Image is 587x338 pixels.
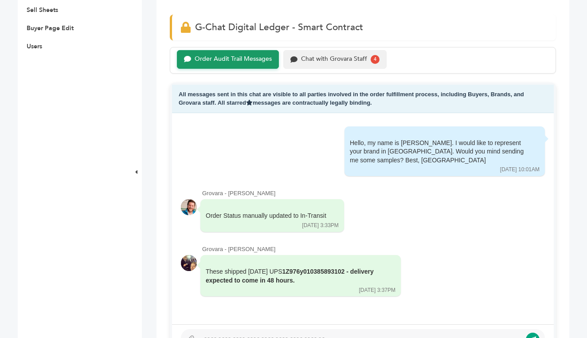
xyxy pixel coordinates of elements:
div: [DATE] 3:37PM [359,287,395,294]
b: 1Z976y010385893102 - delivery expected to come in 48 hours. [206,268,374,284]
div: [DATE] 10:01AM [500,166,540,173]
span: G-Chat Digital Ledger - Smart Contract [195,21,363,34]
div: Chat with Grovara Staff [301,55,367,63]
div: Order Status manually updated to In-Transit [206,212,326,220]
a: Buyer Page Edit [27,24,74,32]
div: These shipped [DATE] UPS [206,267,383,285]
div: Grovara - [PERSON_NAME] [202,245,545,253]
div: [DATE] 3:33PM [302,222,338,229]
div: 4 [371,55,380,64]
div: All messages sent in this chat are visible to all parties involved in the order fulfillment proce... [172,85,554,113]
div: Order Audit Trail Messages [195,55,272,63]
div: Hello, my name is [PERSON_NAME]. I would like to represent your brand in [GEOGRAPHIC_DATA]. Would... [350,139,527,165]
div: Grovara - [PERSON_NAME] [202,189,545,197]
a: Users [27,42,42,51]
a: Sell Sheets [27,6,58,14]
